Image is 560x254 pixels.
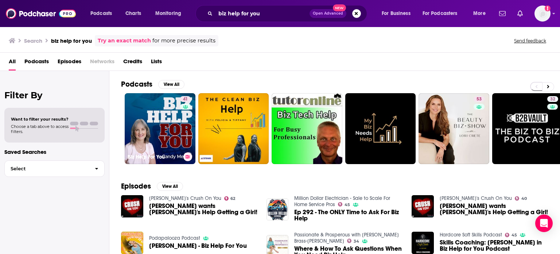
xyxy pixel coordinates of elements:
input: Search podcasts, credits, & more... [215,8,310,19]
h2: Filter By [4,90,105,101]
span: for more precise results [152,37,215,45]
img: Candy Messer - Biz Help For You [121,232,143,254]
span: New [333,4,346,11]
span: Charts [125,8,141,19]
button: open menu [468,8,495,19]
a: Podcasts [24,56,49,71]
span: Choose a tab above to access filters. [11,124,69,134]
a: 32 [547,96,558,102]
span: Select [5,166,89,171]
a: 62 [224,196,236,201]
button: Show profile menu [534,5,551,22]
span: [PERSON_NAME] - Biz Help For You [149,243,247,249]
a: Sana G's Crush On You [149,195,221,201]
span: 41 [183,96,188,103]
a: 41Biz Help For You [125,93,195,164]
span: Logged in as Bcprpro33 [534,5,551,22]
span: For Podcasters [423,8,458,19]
span: 62 [230,197,235,200]
a: Arnie wants G Biz's Help Getting a Girl! [440,203,548,215]
a: Skills Coaching: Yadi Caro in Biz Help for You Podcast [440,239,548,252]
a: 34 [347,239,359,243]
span: Networks [90,56,114,71]
a: Lists [151,56,162,71]
button: open menu [150,8,191,19]
h2: Podcasts [121,80,152,89]
img: Ep 292 - The ONLY Time to Ask For Biz Help [267,198,289,221]
span: 32 [550,96,555,103]
a: 45 [338,202,350,206]
span: 45 [512,234,517,237]
span: Open Advanced [313,12,343,15]
h3: Search [24,37,42,44]
a: Arnie wants G Biz's Help Getting a Girl! [149,203,258,215]
h2: Episodes [121,182,151,191]
a: 45 [505,233,517,237]
a: Charts [121,8,145,19]
a: Passionate & Prosperous with Stacey Brass-Russell [294,232,399,244]
button: View All [157,182,183,191]
img: Arnie wants G Biz's Help Getting a Girl! [121,195,143,217]
h3: Biz Help For You [128,154,180,160]
button: open menu [418,8,468,19]
button: open menu [377,8,420,19]
div: Search podcasts, credits, & more... [202,5,374,22]
p: Saved Searches [4,148,105,155]
a: Hardcore Soft Skills Podcast [440,232,502,238]
img: Podchaser - Follow, Share and Rate Podcasts [6,7,76,20]
a: Credits [123,56,142,71]
button: Send feedback [512,38,548,44]
a: 53 [474,96,485,102]
span: 53 [477,96,482,103]
span: Want to filter your results? [11,117,69,122]
span: Skills Coaching: [PERSON_NAME] in Biz Help for You Podcast [440,239,548,252]
a: Million Dollar Electrician - Sale to Scale For Home Service Pros [294,195,390,208]
span: Monitoring [155,8,181,19]
a: Show notifications dropdown [514,7,526,20]
span: [PERSON_NAME] wants [PERSON_NAME]'s Help Getting a Girl! [149,203,258,215]
a: 40 [515,196,527,201]
img: User Profile [534,5,551,22]
span: 34 [354,240,359,243]
svg: Add a profile image [545,5,551,11]
button: View All [158,80,184,89]
a: Candy Messer - Biz Help For You [149,243,247,249]
span: Podcasts [90,8,112,19]
a: All [9,56,16,71]
span: More [473,8,486,19]
a: 41 [180,96,191,102]
a: Ep 292 - The ONLY Time to Ask For Biz Help [294,209,403,221]
h3: biz help for you [51,37,92,44]
a: Episodes [58,56,81,71]
div: Open Intercom Messenger [535,215,553,232]
span: 45 [345,203,350,206]
button: open menu [85,8,121,19]
a: PodcastsView All [121,80,184,89]
button: Select [4,160,105,177]
a: Show notifications dropdown [496,7,509,20]
span: [PERSON_NAME] wants [PERSON_NAME]'s Help Getting a Girl! [440,203,548,215]
img: Skills Coaching: Yadi Caro in Biz Help for You Podcast [412,232,434,254]
button: Open AdvancedNew [310,9,346,18]
span: 40 [521,197,527,200]
a: 53 [419,93,489,164]
a: Try an exact match [98,37,151,45]
img: Arnie wants G Biz's Help Getting a Girl! [412,195,434,217]
a: Podapalooza Podcast [149,235,200,241]
a: EpisodesView All [121,182,183,191]
span: For Business [382,8,411,19]
a: Sana G's Crush On You [440,195,512,201]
